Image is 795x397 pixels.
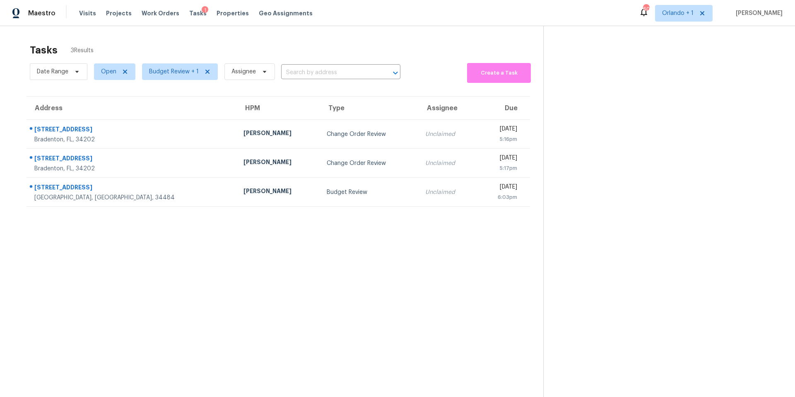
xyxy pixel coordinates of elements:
div: Change Order Review [327,130,412,138]
span: Budget Review + 1 [149,68,199,76]
h2: Tasks [30,46,58,54]
div: 5:16pm [484,135,517,143]
span: Work Orders [142,9,179,17]
div: [PERSON_NAME] [243,187,313,197]
input: Search by address [281,66,377,79]
span: Assignee [231,68,256,76]
span: Projects [106,9,132,17]
div: [STREET_ADDRESS] [34,154,230,165]
div: [STREET_ADDRESS] [34,183,230,194]
div: Bradenton, FL, 34202 [34,165,230,173]
div: 6:03pm [484,193,517,201]
button: Open [390,67,401,79]
span: Create a Task [471,68,527,78]
div: [DATE] [484,183,517,193]
div: Unclaimed [425,130,470,138]
span: Geo Assignments [259,9,313,17]
span: Properties [217,9,249,17]
div: [PERSON_NAME] [243,158,313,168]
span: Orlando + 1 [662,9,694,17]
span: Open [101,68,116,76]
span: 3 Results [71,46,94,55]
span: [PERSON_NAME] [732,9,783,17]
div: [GEOGRAPHIC_DATA], [GEOGRAPHIC_DATA], 34484 [34,194,230,202]
div: Bradenton, FL, 34202 [34,136,230,144]
span: Tasks [189,10,207,16]
div: [STREET_ADDRESS] [34,125,230,136]
div: 5:17pm [484,164,517,172]
div: [PERSON_NAME] [243,129,313,139]
div: Unclaimed [425,159,470,167]
div: [DATE] [484,125,517,135]
span: Date Range [37,68,68,76]
div: 60 [643,5,649,13]
div: Budget Review [327,188,412,196]
th: Due [477,97,530,120]
div: 1 [202,6,208,15]
div: [DATE] [484,154,517,164]
button: Create a Task [467,63,531,83]
span: Maestro [28,9,55,17]
th: Address [26,97,237,120]
div: Change Order Review [327,159,412,167]
span: Visits [79,9,96,17]
div: Unclaimed [425,188,470,196]
th: Assignee [419,97,477,120]
th: Type [320,97,419,120]
th: HPM [237,97,320,120]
